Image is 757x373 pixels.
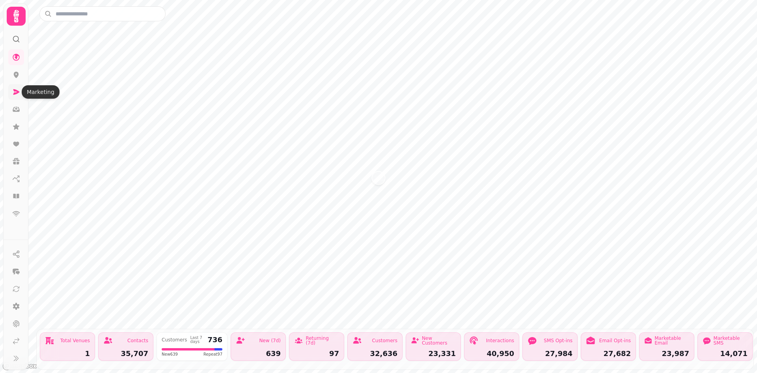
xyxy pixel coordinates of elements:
div: 639 [236,350,281,357]
div: 35,707 [103,350,148,357]
div: Marketable Email [654,336,689,345]
div: Customers [372,338,397,343]
div: Marketable SMS [714,336,748,345]
div: 23,331 [411,350,456,357]
div: Last 7 days [190,336,205,344]
div: Customers [162,337,187,342]
div: 23,987 [644,350,689,357]
div: 736 [207,336,222,343]
div: 27,984 [528,350,572,357]
button: Froyle Park venue [372,172,385,184]
div: Marketing [22,85,60,99]
div: 32,636 [352,350,397,357]
div: Returning (7d) [306,336,339,345]
div: Email Opt-ins [599,338,631,343]
span: New 639 [162,351,178,357]
div: New (7d) [259,338,281,343]
div: Contacts [127,338,148,343]
div: Interactions [486,338,514,343]
div: Map marker [372,172,385,187]
div: 40,950 [469,350,514,357]
div: 27,682 [586,350,631,357]
div: SMS Opt-ins [544,338,572,343]
div: 14,071 [703,350,748,357]
div: Total Venues [60,338,90,343]
div: 1 [45,350,90,357]
a: Mapbox logo [2,362,37,371]
div: 97 [294,350,339,357]
span: Repeat 97 [203,351,222,357]
div: New Customers [422,336,456,345]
